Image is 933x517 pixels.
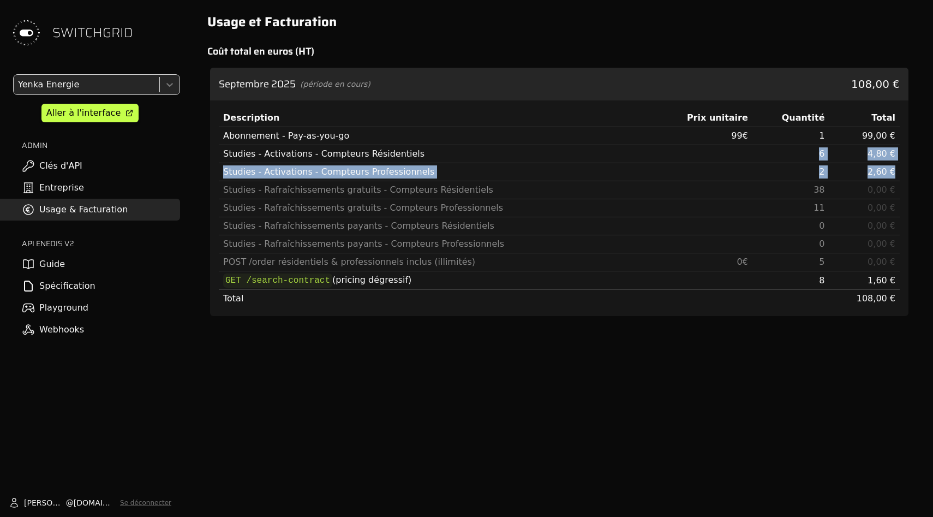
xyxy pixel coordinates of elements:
span: [PERSON_NAME] [24,497,66,508]
span: 0 [819,239,824,249]
span: 0,00 € [868,239,895,249]
span: 4,80 € [868,148,895,159]
span: 11 [814,203,824,213]
span: SWITCHGRID [52,24,133,41]
h2: API ENEDIS v2 [22,238,180,249]
span: 0,00 € [868,203,895,213]
div: Quantité [757,111,825,124]
span: @ [66,497,74,508]
span: [DOMAIN_NAME] [74,497,116,508]
span: 0 [819,221,824,231]
div: Aller à l'interface [46,106,121,120]
span: (période en cours) [300,79,370,90]
a: Aller à l'interface [41,104,139,122]
span: 0,00 € [868,221,895,231]
div: Total [834,111,896,124]
code: GET /search-contract [223,274,332,288]
div: Abonnement - Pay-as-you-go [223,129,644,142]
div: Studies - Activations - Compteurs Résidentiels [223,147,644,161]
div: Studies - Rafraîchissements payants - Compteurs Professionnels [223,237,644,251]
span: 6 [819,148,824,159]
span: 1 [819,130,824,141]
button: Se déconnecter [120,498,171,507]
span: 0,00 € [868,257,895,267]
span: 108,00 € [851,76,900,92]
span: 0,00 € [868,185,895,195]
div: Studies - Rafraîchissements gratuits - Compteurs Résidentiels [223,183,644,197]
span: 38 [814,185,824,195]
span: 2,60 € [868,167,895,177]
div: Prix unitaire [653,111,748,124]
span: 99 € [731,130,748,141]
h2: Coût total en euros (HT) [207,44,911,59]
span: Total [223,293,243,304]
div: Studies - Activations - Compteurs Professionnels [223,165,644,179]
h3: Septembre 2025 [219,76,296,92]
span: 99,00 € [862,130,895,141]
div: (pricing dégressif) [223,274,644,287]
span: 108,00 € [857,293,895,304]
h1: Usage et Facturation [207,13,911,31]
span: 1,60 € [868,275,895,286]
img: Switchgrid Logo [9,15,44,50]
div: Studies - Rafraîchissements gratuits - Compteurs Professionnels [223,201,644,215]
span: 2 [819,167,824,177]
div: Studies - Rafraîchissements payants - Compteurs Résidentiels [223,219,644,233]
span: 5 [819,257,824,267]
h2: ADMIN [22,140,180,151]
div: POST /order résidentiels & professionnels inclus (illimités) [223,255,644,269]
div: Description [223,111,644,124]
span: 0 € [737,257,747,267]
span: 8 [819,275,824,286]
